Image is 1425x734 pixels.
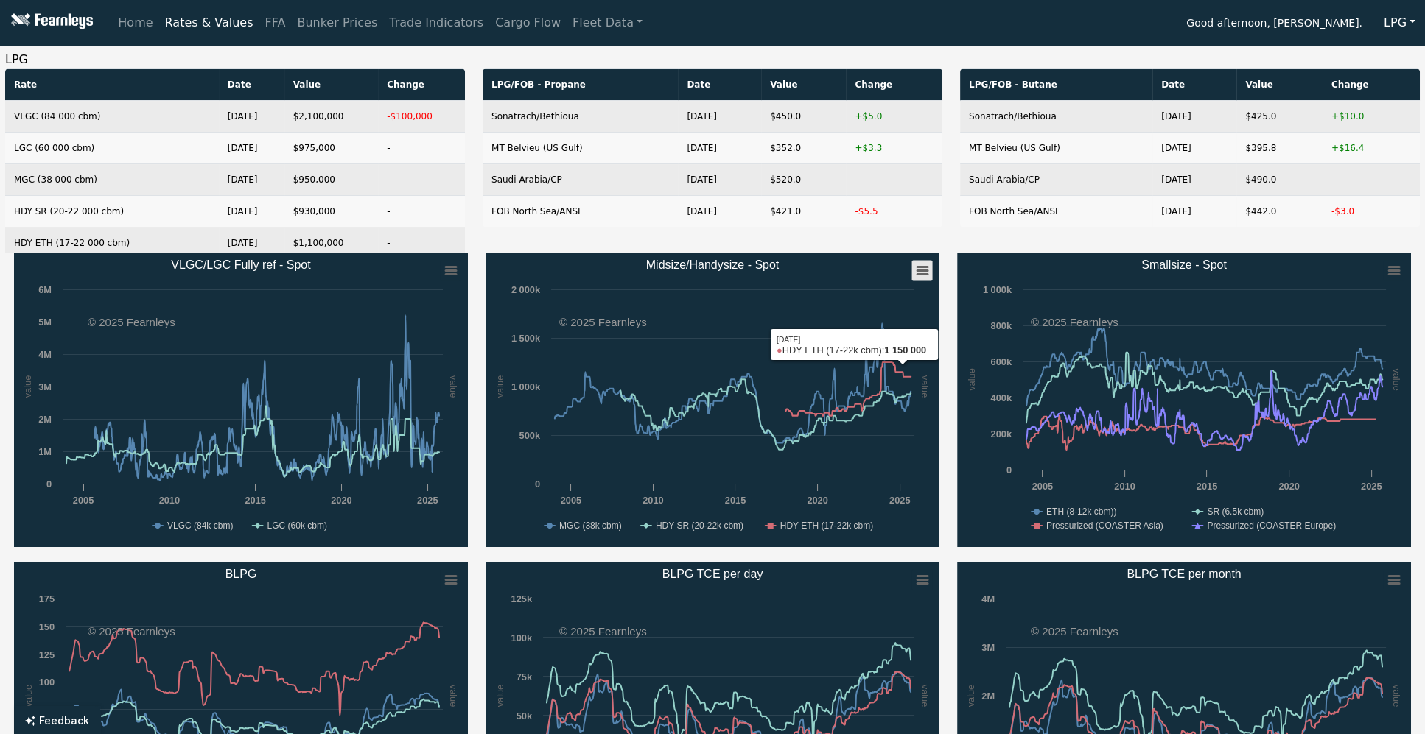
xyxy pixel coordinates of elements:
img: Fearnleys Logo [7,13,93,32]
td: $450.0 [761,101,846,133]
td: - [1323,164,1420,196]
span: Good afternoon, [PERSON_NAME]. [1186,12,1362,37]
text: 175 [39,593,55,604]
th: Value [761,69,846,101]
td: HDY ETH (17-22 000 cbm) [5,227,219,259]
text: VLGC/LGC Fully ref - Spot [171,258,311,271]
text: value [494,375,505,398]
text: value [22,375,33,398]
text: Pressurized (COASTER Europe) [1207,520,1336,531]
td: [DATE] [1152,196,1236,227]
text: 600k [991,356,1012,367]
td: Sonatrach/Bethioua [960,101,1152,133]
text: 2025 [889,495,910,506]
text: © 2025 Fearnleys [1031,625,1118,638]
text: 2M [981,691,995,702]
text: 50k [517,710,533,721]
text: 0 [535,479,540,490]
svg: Midsize/Handysize - Spot [486,253,939,547]
td: [DATE] [219,196,284,227]
svg: Smallsize - Spot [957,253,1411,547]
text: MGC (38k cbm) [559,520,622,531]
td: Saudi Arabia/CP [483,164,678,196]
td: +$3.3 [846,133,942,164]
td: $2,100,000 [284,101,379,133]
td: $425.0 [1236,101,1323,133]
text: ETH (8-12k cbm)) [1046,507,1116,517]
text: 2M [38,414,52,425]
td: MT Belvieu (US Gulf) [960,133,1152,164]
th: Value [284,69,379,101]
td: FOB North Sea/ANSI [483,196,678,227]
text: 2010 [159,495,180,506]
td: $421.0 [761,196,846,227]
td: $520.0 [761,164,846,196]
td: - [378,227,465,259]
text: VLGC (84k cbm) [167,520,233,531]
td: Sonatrach/Bethioua [483,101,678,133]
text: value [920,685,931,707]
th: Date [678,69,761,101]
td: $930,000 [284,196,379,227]
text: BLPG TCE per day [662,568,763,580]
text: © 2025 Fearnleys [559,316,647,328]
td: -$5.5 [846,196,942,227]
text: 1M [38,446,52,457]
td: MT Belvieu (US Gulf) [483,133,678,164]
a: Trade Indicators [383,8,489,38]
text: 2025 [1361,481,1382,492]
text: 2015 [1197,481,1217,492]
text: 2020 [331,495,351,506]
td: [DATE] [1152,133,1236,164]
td: [DATE] [678,101,761,133]
text: SR (6.5k cbm) [1207,507,1264,517]
td: [DATE] [219,227,284,259]
td: $1,100,000 [284,227,379,259]
text: 1 000k [983,284,1012,295]
text: value [1391,368,1402,391]
text: LGC (60k cbm) [267,520,327,531]
text: © 2025 Fearnleys [559,625,647,638]
th: LPG/FOB - Propane [483,69,678,101]
td: $395.8 [1236,133,1323,164]
text: 3M [38,381,52,392]
text: © 2025 Fearnleys [88,625,175,638]
td: - [378,196,465,227]
text: 800k [991,320,1012,331]
th: Rate [5,69,219,101]
td: LGC (60 000 cbm) [5,133,219,164]
text: value [23,685,34,707]
text: value [448,375,459,398]
td: $975,000 [284,133,379,164]
text: 2015 [725,495,746,506]
text: value [920,375,931,398]
td: +$5.0 [846,101,942,133]
td: -$100,000 [378,101,465,133]
text: 2025 [417,495,438,506]
td: MGC (38 000 cbm) [5,164,219,196]
text: 5M [38,317,52,328]
td: [DATE] [678,164,761,196]
text: 75 [44,705,55,716]
text: 2020 [807,495,827,506]
text: 100k [511,632,533,643]
text: value [448,685,459,707]
text: 500k [519,430,541,441]
text: 0 [1006,465,1012,476]
text: BLPG [225,568,257,580]
text: value [494,685,505,707]
button: LPG [1374,9,1425,37]
td: [DATE] [219,164,284,196]
text: 200k [991,428,1012,440]
text: 3M [981,642,995,653]
text: 2005 [561,495,581,506]
text: value [966,368,977,391]
td: [DATE] [219,133,284,164]
text: Smallsize - Spot [1141,258,1227,271]
text: 100 [39,677,55,688]
td: Saudi Arabia/CP [960,164,1152,196]
text: 400k [991,392,1012,403]
td: $352.0 [761,133,846,164]
th: Change [378,69,465,101]
text: HDY SR (20-22k cbm) [656,520,743,531]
